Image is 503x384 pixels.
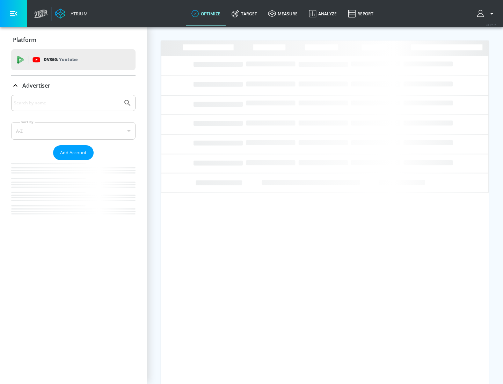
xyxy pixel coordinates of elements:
label: Sort By [20,120,35,124]
p: DV360: [44,56,78,64]
div: A-Z [11,122,136,140]
div: DV360: Youtube [11,49,136,70]
p: Platform [13,36,36,44]
p: Advertiser [22,82,50,89]
button: Add Account [53,145,94,160]
span: Add Account [60,149,87,157]
a: Analyze [303,1,342,26]
a: Atrium [55,8,88,19]
div: Advertiser [11,76,136,95]
a: measure [263,1,303,26]
a: Report [342,1,379,26]
div: Platform [11,30,136,50]
span: v 4.25.2 [486,23,496,27]
a: optimize [186,1,226,26]
div: Advertiser [11,95,136,228]
p: Youtube [59,56,78,63]
nav: list of Advertiser [11,160,136,228]
input: Search by name [14,98,120,108]
a: Target [226,1,263,26]
div: Atrium [68,10,88,17]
